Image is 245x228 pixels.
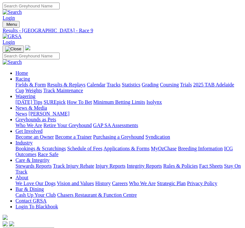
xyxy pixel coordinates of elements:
[55,134,92,140] a: Become a Trainer
[142,82,159,87] a: Grading
[15,146,66,151] a: Bookings & Scratchings
[15,94,35,99] a: Wagering
[3,34,22,39] img: GRSA
[15,76,30,82] a: Racing
[15,163,242,175] div: Care & Integrity
[15,99,242,105] div: Wagering
[47,82,85,87] a: Results & Replays
[57,181,94,186] a: Vision and Values
[15,99,42,105] a: [DATE] Tips
[3,15,15,21] a: Login
[15,146,233,157] a: ICG Outcomes
[93,99,145,105] a: Minimum Betting Limits
[3,221,8,226] img: facebook.svg
[25,45,30,50] img: logo-grsa-white.png
[151,146,177,151] a: MyOzChase
[15,157,50,163] a: Care & Integrity
[15,186,44,192] a: Bar & Dining
[93,134,144,140] a: Purchasing a Greyhound
[127,163,162,169] a: Integrity Reports
[93,123,138,128] a: GAP SA Assessments
[15,163,241,174] a: Stay On Track
[87,82,105,87] a: Calendar
[3,39,15,45] a: Login
[15,163,52,169] a: Stewards Reports
[15,117,56,122] a: Greyhounds as Pets
[15,134,242,140] div: Get Involved
[187,181,217,186] a: Privacy Policy
[146,99,162,105] a: Isolynx
[3,53,60,59] input: Search
[15,105,47,111] a: News & Media
[122,82,141,87] a: Statistics
[3,3,60,9] input: Search
[15,192,242,198] div: Bar & Dining
[15,146,242,157] div: Industry
[15,134,54,140] a: Become an Owner
[15,181,242,186] div: About
[95,181,111,186] a: History
[15,82,234,93] a: 2025 TAB Adelaide Cup
[157,181,186,186] a: Strategic Plan
[163,163,198,169] a: Rules & Policies
[3,59,22,65] img: Search
[15,123,242,128] div: Greyhounds as Pets
[15,128,43,134] a: Get Involved
[28,111,69,116] a: [PERSON_NAME]
[103,146,150,151] a: Applications & Forms
[180,82,192,87] a: Trials
[199,163,223,169] a: Fact Sheets
[112,181,128,186] a: Careers
[3,215,8,220] img: logo-grsa-white.png
[15,140,33,145] a: Industry
[15,82,46,87] a: Fields & Form
[3,9,22,15] img: Search
[53,163,94,169] a: Track Injury Rebate
[67,146,102,151] a: Schedule of Fees
[67,99,92,105] a: How To Bet
[57,192,137,198] a: Chasers Restaurant & Function Centre
[15,111,242,117] div: News & Media
[178,146,223,151] a: Breeding Information
[3,28,242,34] a: Results - [GEOGRAPHIC_DATA] - Race 9
[38,152,58,157] a: Race Safe
[15,82,242,94] div: Racing
[44,123,92,128] a: Retire Your Greyhound
[15,70,28,76] a: Home
[15,175,28,180] a: About
[15,198,46,203] a: Contact GRSA
[107,82,121,87] a: Tracks
[95,163,125,169] a: Injury Reports
[129,181,156,186] a: Who We Are
[3,21,20,28] button: Toggle navigation
[6,22,17,27] span: Menu
[15,111,27,116] a: News
[3,45,24,53] button: Toggle navigation
[15,192,56,198] a: Cash Up Your Club
[25,88,42,93] a: Weights
[15,181,55,186] a: We Love Our Dogs
[15,204,58,209] a: Login To Blackbook
[43,88,83,93] a: Track Maintenance
[160,82,179,87] a: Coursing
[44,99,65,105] a: SUREpick
[15,123,42,128] a: Who We Are
[9,221,14,226] img: twitter.svg
[5,46,21,52] img: Close
[145,134,170,140] a: Syndication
